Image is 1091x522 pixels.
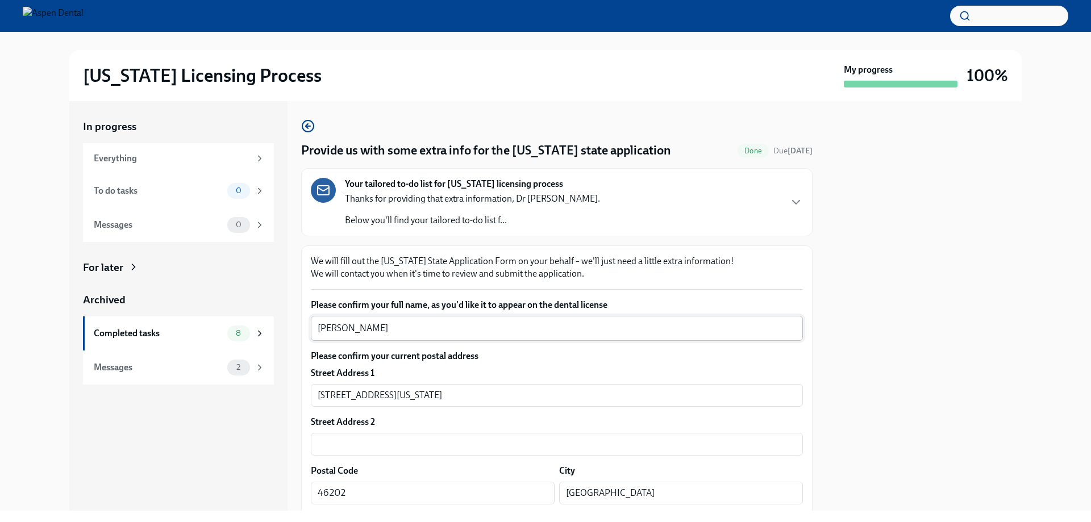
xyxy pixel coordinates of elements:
span: 8 [229,329,248,337]
img: Aspen Dental [23,7,84,25]
p: We will fill out the [US_STATE] State Application Form on your behalf – we'll just need a little ... [311,255,803,280]
p: Below you'll find your tailored to-do list f... [345,214,600,227]
span: 0 [229,186,248,195]
span: Due [773,146,813,156]
span: Done [738,147,769,155]
div: Everything [94,152,250,165]
strong: [DATE] [788,146,813,156]
a: Messages0 [83,208,274,242]
div: For later [83,260,123,275]
strong: Your tailored to-do list for [US_STATE] licensing process [345,178,563,190]
label: Postal Code [311,465,358,477]
a: Completed tasks8 [83,316,274,350]
div: Messages [94,361,223,374]
a: In progress [83,119,274,134]
label: Please confirm your full name, as you'd like it to appear on the dental license [311,299,803,311]
a: To do tasks0 [83,174,274,208]
span: 0 [229,220,248,229]
textarea: [PERSON_NAME] [318,321,796,335]
div: Messages [94,219,223,231]
span: July 9th, 2025 10:00 [773,145,813,156]
a: Messages2 [83,350,274,385]
label: City [559,465,575,477]
a: Everything [83,143,274,174]
div: Completed tasks [94,327,223,340]
label: Street Address 2 [311,416,375,428]
h3: 100% [967,65,1008,86]
label: Street Address 1 [311,367,374,379]
label: Please confirm your current postal address [311,350,803,362]
p: Thanks for providing that extra information, Dr [PERSON_NAME]. [345,193,600,205]
h2: [US_STATE] Licensing Process [83,64,322,87]
h4: Provide us with some extra info for the [US_STATE] state application [301,142,671,159]
div: To do tasks [94,185,223,197]
a: For later [83,260,274,275]
span: 2 [230,363,247,371]
strong: My progress [844,64,893,76]
a: Archived [83,293,274,307]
